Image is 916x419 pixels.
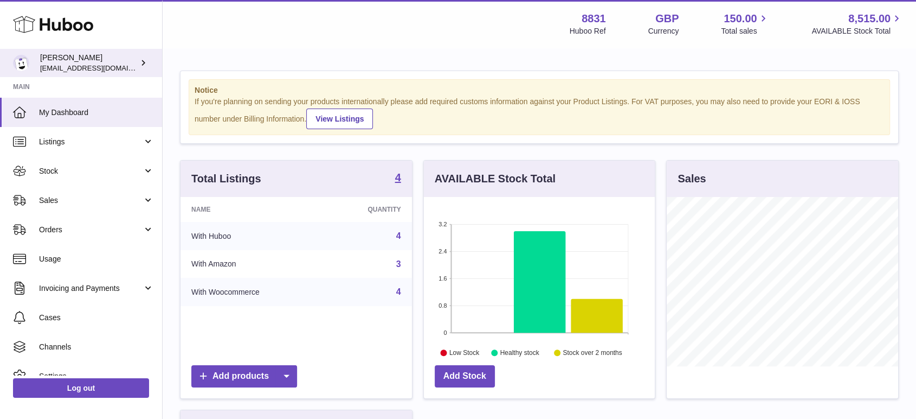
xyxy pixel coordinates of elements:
[191,365,297,388] a: Add products
[39,107,154,118] span: My Dashboard
[396,231,401,240] a: 4
[570,26,606,36] div: Huboo Ref
[435,365,495,388] a: Add Stock
[811,26,903,36] span: AVAILABLE Stock Total
[195,85,884,96] strong: Notice
[582,11,606,26] strong: 8831
[438,275,447,282] text: 1.6
[180,278,324,306] td: With Woocommerce
[180,222,324,250] td: With Huboo
[13,55,29,71] img: internalAdmin-8831@internal.huboo.com
[396,287,401,296] a: 4
[848,11,891,26] span: 8,515.00
[721,11,769,36] a: 150.00 Total sales
[39,166,143,176] span: Stock
[195,97,884,129] div: If you're planning on sending your products internationally please add required customs informati...
[39,254,154,264] span: Usage
[40,53,138,73] div: [PERSON_NAME]
[438,221,447,227] text: 3.2
[811,11,903,36] a: 8,515.00 AVAILABLE Stock Total
[191,172,261,186] h3: Total Listings
[721,26,769,36] span: Total sales
[180,197,324,222] th: Name
[395,172,401,185] a: 4
[39,371,154,382] span: Settings
[39,137,143,147] span: Listings
[449,349,480,357] text: Low Stock
[435,172,556,186] h3: AVAILABLE Stock Total
[395,172,401,183] strong: 4
[324,197,412,222] th: Quantity
[563,349,622,357] text: Stock over 2 months
[678,172,706,186] h3: Sales
[39,342,154,352] span: Channels
[500,349,539,357] text: Healthy stock
[13,378,149,398] a: Log out
[39,313,154,323] span: Cases
[438,248,447,255] text: 2.4
[443,329,447,336] text: 0
[655,11,679,26] strong: GBP
[40,64,159,72] span: [EMAIL_ADDRESS][DOMAIN_NAME]
[648,26,679,36] div: Currency
[180,250,324,278] td: With Amazon
[39,283,143,294] span: Invoicing and Payments
[306,109,373,129] a: View Listings
[438,302,447,309] text: 0.8
[39,195,143,206] span: Sales
[39,225,143,235] span: Orders
[396,259,401,269] a: 3
[724,11,757,26] span: 150.00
